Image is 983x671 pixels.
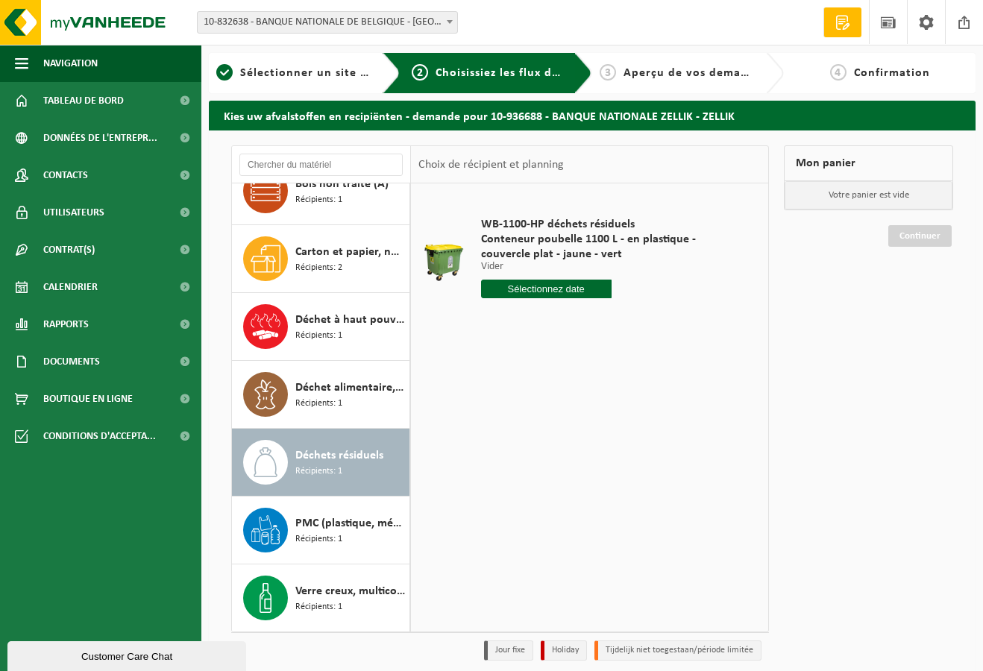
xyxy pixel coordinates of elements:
button: Carton et papier, non-conditionné (industriel) Récipients: 2 [232,225,410,293]
span: Récipients: 1 [295,464,342,479]
button: Verre creux, multicolore (ménager) Récipients: 1 [232,564,410,631]
span: Récipients: 1 [295,193,342,207]
div: Choix de récipient et planning [411,146,571,183]
span: Verre creux, multicolore (ménager) [295,582,406,600]
a: Continuer [888,225,952,247]
span: Aperçu de vos demandes [624,67,767,79]
span: Récipients: 1 [295,532,342,546]
a: 1Sélectionner un site ici [216,64,371,82]
span: Déchet alimentaire, contenant des produits d'origine animale, non emballé, catégorie 3 [295,379,406,397]
span: Choisissiez les flux de déchets et récipients [436,67,684,79]
span: Navigation [43,45,98,82]
span: Boutique en ligne [43,380,133,418]
span: Conditions d'accepta... [43,418,156,455]
li: Holiday [541,640,587,661]
span: Contrat(s) [43,231,95,268]
span: Déchet à haut pouvoir calorifique [295,311,406,329]
span: 10-832638 - BANQUE NATIONALE DE BELGIQUE - BRUXELLES [198,12,457,33]
span: 3 [600,64,616,81]
span: Données de l'entrepr... [43,119,157,157]
span: Confirmation [854,67,930,79]
li: Tijdelijk niet toegestaan/période limitée [594,640,761,661]
li: Jour fixe [484,640,533,661]
span: Rapports [43,306,89,343]
span: Récipients: 1 [295,600,342,614]
span: Tableau de bord [43,82,124,119]
span: Récipients: 2 [295,261,342,275]
button: PMC (plastique, métal, carton boisson) (industriel) Récipients: 1 [232,497,410,564]
span: Carton et papier, non-conditionné (industriel) [295,243,406,261]
span: WB-1100-HP déchets résiduels [481,217,742,232]
span: Conteneur poubelle 1100 L - en plastique - couvercle plat - jaune - vert [481,232,742,262]
span: PMC (plastique, métal, carton boisson) (industriel) [295,514,406,532]
h2: Kies uw afvalstoffen en recipiënten - demande pour 10-936688 - BANQUE NATIONALE ZELLIK - ZELLIK [209,101,976,130]
button: Bois non traité (A) Récipients: 1 [232,157,410,225]
p: Vider [481,262,742,272]
span: 10-832638 - BANQUE NATIONALE DE BELGIQUE - BRUXELLES [197,11,458,34]
span: Calendrier [43,268,98,306]
div: Mon panier [784,145,953,181]
span: Récipients: 1 [295,329,342,343]
p: Votre panier est vide [785,181,952,210]
input: Chercher du matériel [239,154,403,176]
button: Déchet à haut pouvoir calorifique Récipients: 1 [232,293,410,361]
span: Utilisateurs [43,194,104,231]
span: Déchets résiduels [295,447,383,464]
span: 1 [216,64,233,81]
span: 2 [412,64,428,81]
span: Sélectionner un site ici [240,67,374,79]
span: Contacts [43,157,88,194]
span: 4 [830,64,847,81]
iframe: chat widget [7,638,249,671]
button: Déchets résiduels Récipients: 1 [232,429,410,497]
input: Sélectionnez date [481,280,612,298]
button: Déchet alimentaire, contenant des produits d'origine animale, non emballé, catégorie 3 Récipients: 1 [232,361,410,429]
span: Documents [43,343,100,380]
span: Récipients: 1 [295,397,342,411]
span: Bois non traité (A) [295,175,389,193]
